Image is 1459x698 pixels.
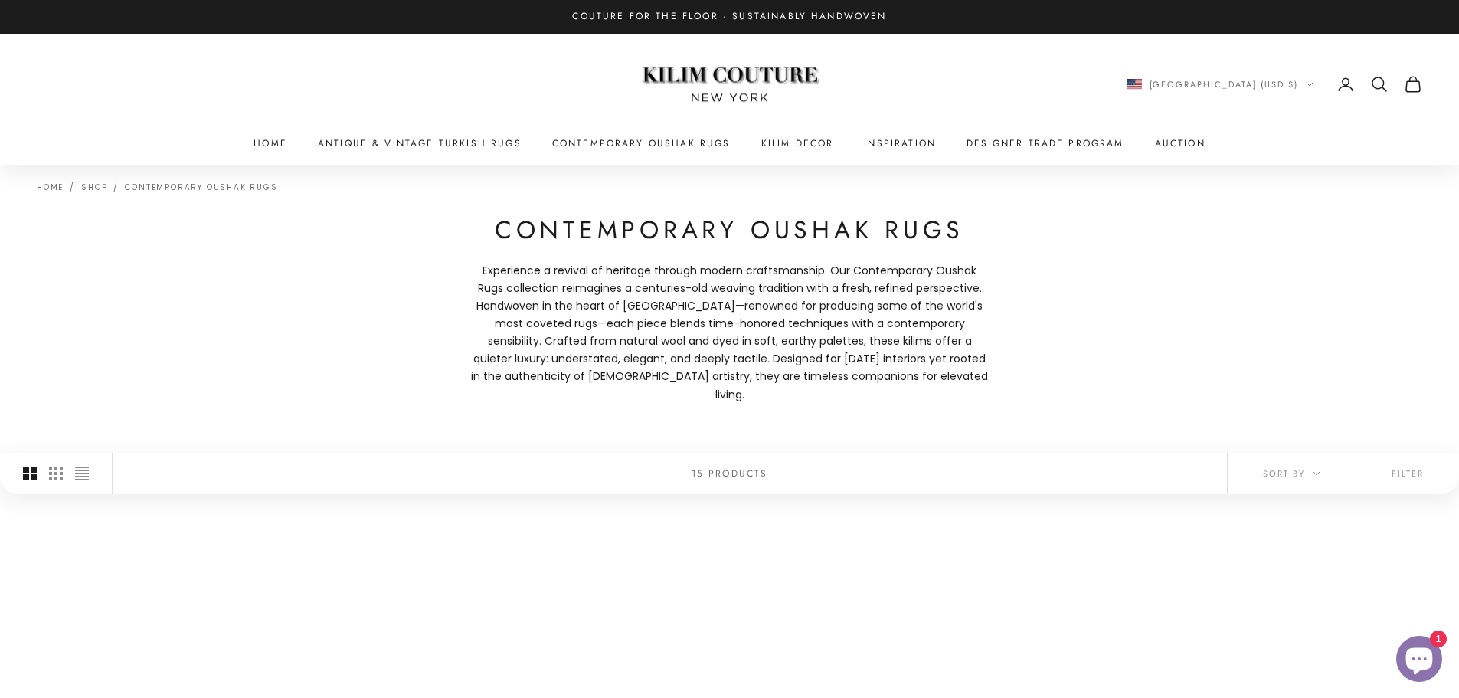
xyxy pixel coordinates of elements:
nav: Secondary navigation [1127,75,1423,93]
p: 15 products [692,465,768,480]
p: Couture for the Floor · Sustainably Handwoven [572,9,886,25]
a: Home [37,182,64,193]
a: Contemporary Oushak Rugs [125,182,277,193]
button: Change country or currency [1127,77,1314,91]
button: Switch to compact product images [75,453,89,494]
img: Logo of Kilim Couture New York [634,48,826,121]
button: Switch to larger product images [23,453,37,494]
button: Filter [1356,453,1459,494]
h1: Contemporary Oushak Rugs [469,215,990,247]
a: Auction [1155,136,1205,151]
span: Sort by [1263,467,1320,480]
button: Sort by [1228,453,1356,494]
button: Switch to smaller product images [49,453,63,494]
p: Experience a revival of heritage through modern craftsmanship. Our Contemporary Oushak Rugs colle... [469,262,990,404]
span: [GEOGRAPHIC_DATA] (USD $) [1150,77,1299,91]
a: Home [254,136,287,151]
nav: Primary navigation [37,136,1422,151]
img: United States [1127,79,1142,90]
summary: Kilim Decor [761,136,834,151]
a: Antique & Vintage Turkish Rugs [318,136,522,151]
a: Contemporary Oushak Rugs [552,136,731,151]
inbox-online-store-chat: Shopify online store chat [1392,636,1447,686]
a: Designer Trade Program [967,136,1124,151]
nav: Breadcrumb [37,181,278,192]
a: Shop [81,182,107,193]
a: Inspiration [864,136,936,151]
